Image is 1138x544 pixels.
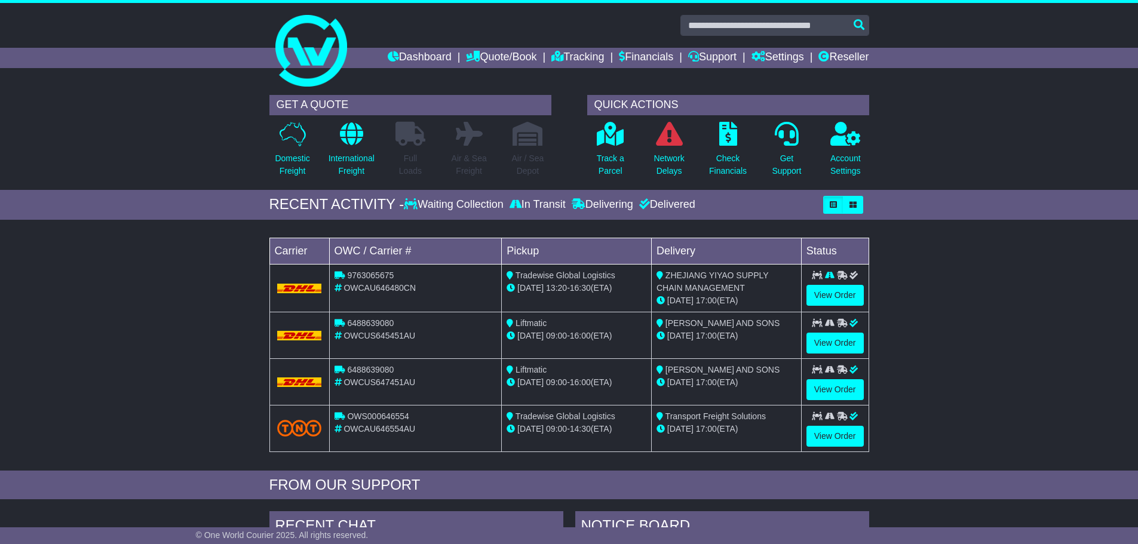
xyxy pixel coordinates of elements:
div: RECENT CHAT [269,511,563,543]
div: Waiting Collection [404,198,506,211]
span: 6488639080 [347,318,394,328]
img: DHL.png [277,284,322,293]
span: 09:00 [546,331,567,340]
span: 09:00 [546,377,567,387]
p: Air / Sea Depot [512,152,544,177]
span: Liftmatic [516,365,547,374]
span: 09:00 [546,424,567,434]
span: Tradewise Global Logistics [516,271,615,280]
a: Quote/Book [466,48,536,68]
a: View Order [806,426,864,447]
span: 9763065675 [347,271,394,280]
p: Track a Parcel [597,152,624,177]
img: DHL.png [277,331,322,340]
a: Settings [751,48,804,68]
span: OWS000646554 [347,411,409,421]
a: Tracking [551,48,604,68]
a: InternationalFreight [328,121,375,184]
span: [DATE] [667,377,694,387]
div: - (ETA) [507,376,646,389]
span: [DATE] [517,283,544,293]
a: Financials [619,48,673,68]
p: Domestic Freight [275,152,309,177]
span: Tradewise Global Logistics [516,411,615,421]
span: [DATE] [667,424,694,434]
span: [DATE] [517,331,544,340]
span: OWCAU646554AU [343,424,415,434]
p: International Freight [329,152,375,177]
span: [DATE] [517,377,544,387]
span: 16:00 [570,377,591,387]
a: CheckFinancials [708,121,747,184]
div: GET A QUOTE [269,95,551,115]
span: 17:00 [696,424,717,434]
div: In Transit [507,198,569,211]
span: Transport Freight Solutions [665,411,766,421]
img: TNT_Domestic.png [277,420,322,436]
a: Dashboard [388,48,452,68]
span: 17:00 [696,296,717,305]
a: NetworkDelays [653,121,685,184]
div: (ETA) [657,330,796,342]
span: [PERSON_NAME] AND SONS [665,365,780,374]
td: Status [801,238,869,264]
p: Network Delays [654,152,684,177]
p: Check Financials [709,152,747,177]
p: Air & Sea Freight [452,152,487,177]
span: [DATE] [517,424,544,434]
td: Delivery [651,238,801,264]
span: [DATE] [667,331,694,340]
div: - (ETA) [507,330,646,342]
div: QUICK ACTIONS [587,95,869,115]
a: DomesticFreight [274,121,310,184]
span: 6488639080 [347,365,394,374]
span: 13:20 [546,283,567,293]
div: Delivered [636,198,695,211]
span: ZHEJIANG YIYAO SUPPLY CHAIN MANAGEMENT [657,271,768,293]
div: NOTICE BOARD [575,511,869,543]
img: DHL.png [277,377,322,387]
p: Get Support [772,152,801,177]
span: 16:30 [570,283,591,293]
span: [PERSON_NAME] AND SONS [665,318,780,328]
a: Support [688,48,737,68]
td: Pickup [502,238,652,264]
div: - (ETA) [507,423,646,435]
td: Carrier [269,238,329,264]
span: OWCAU646480CN [343,283,416,293]
a: Reseller [818,48,869,68]
span: Liftmatic [516,318,547,328]
a: View Order [806,285,864,306]
p: Full Loads [395,152,425,177]
a: Track aParcel [596,121,625,184]
span: OWCUS645451AU [343,331,415,340]
span: [DATE] [667,296,694,305]
span: 17:00 [696,331,717,340]
div: Delivering [569,198,636,211]
a: View Order [806,333,864,354]
span: 17:00 [696,377,717,387]
div: (ETA) [657,423,796,435]
a: View Order [806,379,864,400]
td: OWC / Carrier # [329,238,502,264]
div: (ETA) [657,376,796,389]
span: OWCUS647451AU [343,377,415,387]
div: FROM OUR SUPPORT [269,477,869,494]
span: 16:00 [570,331,591,340]
p: Account Settings [830,152,861,177]
a: AccountSettings [830,121,861,184]
span: © One World Courier 2025. All rights reserved. [196,530,369,540]
div: RECENT ACTIVITY - [269,196,404,213]
span: 14:30 [570,424,591,434]
a: GetSupport [771,121,802,184]
div: - (ETA) [507,282,646,294]
div: (ETA) [657,294,796,307]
